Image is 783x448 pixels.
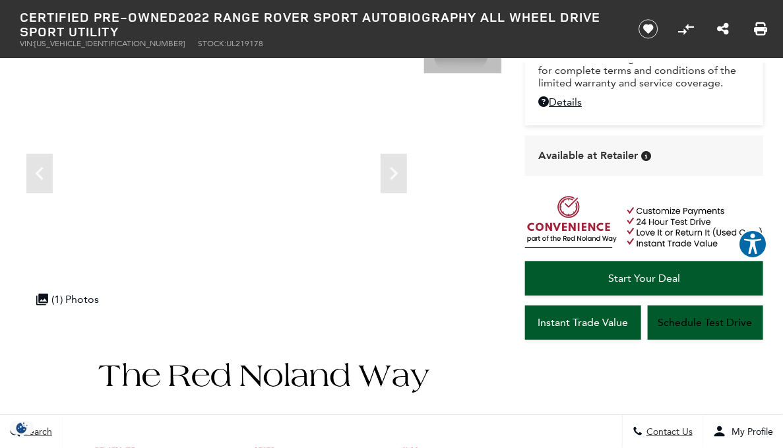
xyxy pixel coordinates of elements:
span: My Profile [726,426,773,437]
button: Save vehicle [634,18,663,40]
aside: Accessibility Help Desk [738,230,767,261]
span: Contact Us [643,426,693,437]
button: Explore your accessibility options [738,230,767,259]
span: Instant Trade Value [538,316,629,329]
span: Stock: [198,39,226,48]
button: Compare Vehicle [676,19,696,39]
div: (1) Photos [30,286,106,312]
span: Schedule Test Drive [658,316,753,329]
img: Opt-Out Icon [7,421,37,435]
span: Available at Retailer [538,148,638,163]
a: Print this Certified Pre-Owned 2022 Range Rover Sport Autobiography All Wheel Drive Sport Utility [755,21,768,37]
div: Vehicle is in stock and ready for immediate delivery. Due to demand, availability is subject to c... [641,151,651,161]
span: VIN: [20,39,34,48]
section: Click to Open Cookie Consent Modal [7,421,37,435]
a: Details [538,96,750,108]
iframe: Interactive Walkaround/Photo gallery of the vehicle/product [20,15,430,322]
button: Open user profile menu [703,415,783,448]
span: [US_VEHICLE_IDENTIFICATION_NUMBER] [34,39,185,48]
strong: Certified Pre-Owned [20,8,178,26]
h1: 2022 Range Rover Sport Autobiography All Wheel Drive Sport Utility [20,10,617,39]
a: Start Your Deal [525,261,763,296]
a: Instant Trade Value [525,305,641,340]
span: UL219178 [226,39,263,48]
span: Start Your Deal [608,272,680,284]
a: Share this Certified Pre-Owned 2022 Range Rover Sport Autobiography All Wheel Drive Sport Utility [718,21,730,37]
a: Schedule Test Drive [648,305,763,340]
